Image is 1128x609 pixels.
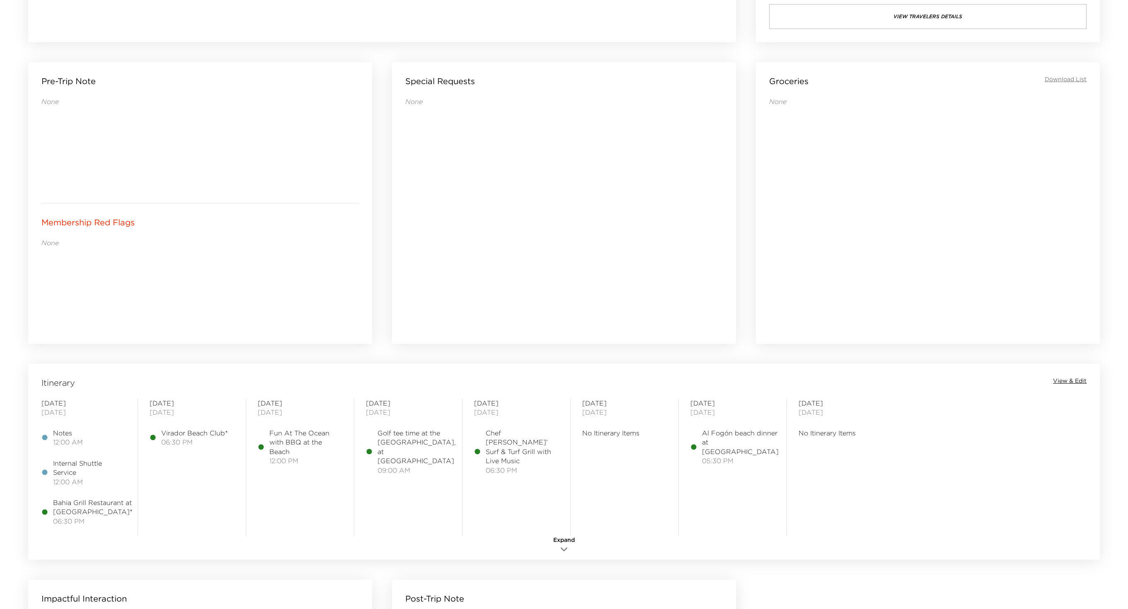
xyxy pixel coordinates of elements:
span: Virador Beach Club* [161,428,228,437]
p: None [41,238,359,247]
span: Al Fogón beach dinner at [GEOGRAPHIC_DATA] [702,428,779,456]
span: No Itinerary Items [799,428,883,437]
span: [DATE] [258,399,342,408]
span: 06:30 PM [486,466,559,475]
button: Expand [543,536,585,556]
span: 05:30 PM [702,456,779,465]
span: Chef [PERSON_NAME]’ Surf & Turf Grill with Live Music [486,428,559,466]
span: [DATE] [366,399,450,408]
span: Notes [53,428,83,437]
button: View & Edit [1053,377,1087,385]
p: Special Requests [405,75,475,87]
span: Fun At The Ocean with BBQ at the Beach [269,428,342,456]
span: No Itinerary Items [582,428,667,437]
span: 12:00 AM [53,477,126,486]
span: [DATE] [799,408,883,417]
span: [DATE] [150,408,234,417]
span: 09:00 AM [378,466,456,475]
span: Bahia Grill Restaurant at [GEOGRAPHIC_DATA]* [53,498,133,517]
p: Pre-Trip Note [41,75,96,87]
p: None [41,97,359,106]
span: [DATE] [258,408,342,417]
p: Groceries [769,75,808,87]
span: [DATE] [366,408,450,417]
p: Post-Trip Note [405,593,464,604]
span: 12:00 AM [53,437,83,447]
span: [DATE] [690,408,775,417]
span: [DATE] [582,408,667,417]
p: Membership Red Flags [41,217,135,228]
span: 06:30 PM [53,517,133,526]
span: Internal Shuttle Service [53,459,126,477]
span: [DATE] [799,399,883,408]
span: [DATE] [150,399,234,408]
span: Golf tee time at the [GEOGRAPHIC_DATA], at [GEOGRAPHIC_DATA] [378,428,456,466]
span: [DATE] [41,399,126,408]
p: None [405,97,723,106]
p: None [769,97,1087,106]
span: 06:30 PM [161,437,228,447]
span: [DATE] [582,399,667,408]
p: Impactful Interaction [41,593,127,604]
span: Expand [553,536,575,544]
span: Itinerary [41,377,75,389]
span: [DATE] [41,408,126,417]
span: 12:00 PM [269,456,342,465]
button: View Travelers Details [769,4,1087,29]
span: [DATE] [474,399,559,408]
span: [DATE] [474,408,559,417]
span: [DATE] [690,399,775,408]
